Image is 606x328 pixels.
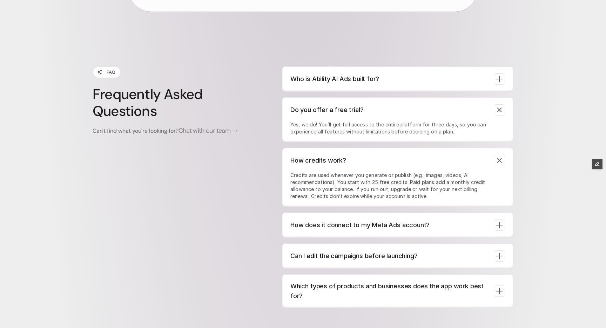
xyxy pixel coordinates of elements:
[107,68,115,76] p: FAQ
[179,127,238,135] a: Chat with our team →
[290,105,488,115] p: Do you offer a free trial?
[93,86,254,119] h3: Frequently Asked Questions
[290,220,488,230] p: How does it connect to my Meta Ads account?
[290,281,488,301] p: Which types of products and businesses does the app work best for?
[290,121,494,135] p: Yes, we do! You’ll get full access to the entire platform for three days, so you can experience a...
[290,172,494,200] p: Credits are used whenever you generate or publish (e.g., images, videos, AI recommendations). You...
[179,126,238,135] span: Chat with our team →
[290,156,488,165] p: How credits work?
[93,126,254,135] p: Can't find what you're looking for?
[592,159,602,169] button: Edit Framer Content
[290,74,488,84] p: Who is Ability AI Ads built for?
[290,251,488,261] p: Can I edit the campaigns before launching?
